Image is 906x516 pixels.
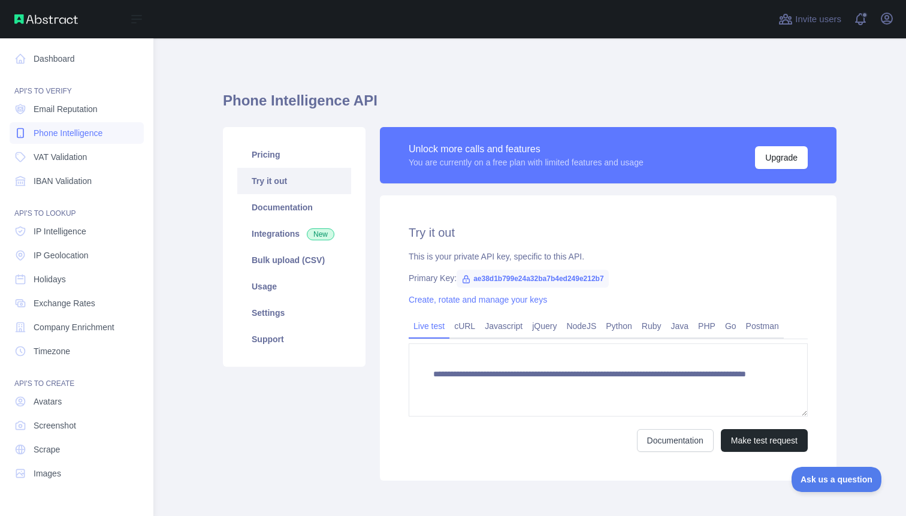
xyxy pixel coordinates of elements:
a: Settings [237,300,351,326]
a: Pricing [237,141,351,168]
span: IP Intelligence [34,225,86,237]
a: Avatars [10,391,144,412]
a: IBAN Validation [10,170,144,192]
span: Screenshot [34,420,76,431]
a: PHP [693,316,720,336]
span: Avatars [34,396,62,408]
a: Exchange Rates [10,292,144,314]
a: Holidays [10,268,144,290]
a: Email Reputation [10,98,144,120]
a: Images [10,463,144,484]
a: Bulk upload (CSV) [237,247,351,273]
a: Documentation [637,429,714,452]
a: Live test [409,316,449,336]
a: NodeJS [561,316,601,336]
span: ae38d1b799e24a32ba7b4ed249e212b7 [457,270,609,288]
a: IP Intelligence [10,221,144,242]
button: Invite users [776,10,844,29]
div: You are currently on a free plan with limited features and usage [409,156,644,168]
span: Company Enrichment [34,321,114,333]
div: API'S TO CREATE [10,364,144,388]
a: jQuery [527,316,561,336]
a: Usage [237,273,351,300]
img: Abstract API [14,14,78,24]
span: Holidays [34,273,66,285]
div: Primary Key: [409,272,808,284]
a: Integrations New [237,221,351,247]
a: Support [237,326,351,352]
div: This is your private API key, specific to this API. [409,251,808,262]
span: Scrape [34,443,60,455]
div: Unlock more calls and features [409,142,644,156]
button: Upgrade [755,146,808,169]
span: Phone Intelligence [34,127,102,139]
a: Timezone [10,340,144,362]
a: Try it out [237,168,351,194]
a: IP Geolocation [10,245,144,266]
a: Ruby [637,316,666,336]
span: Exchange Rates [34,297,95,309]
span: Images [34,467,61,479]
button: Make test request [721,429,808,452]
span: IBAN Validation [34,175,92,187]
span: VAT Validation [34,151,87,163]
span: Email Reputation [34,103,98,115]
span: Invite users [795,13,841,26]
a: Postman [741,316,784,336]
h1: Phone Intelligence API [223,91,836,120]
a: cURL [449,316,480,336]
span: IP Geolocation [34,249,89,261]
iframe: Toggle Customer Support [792,467,882,492]
a: Python [601,316,637,336]
a: Java [666,316,694,336]
div: API'S TO VERIFY [10,72,144,96]
div: API'S TO LOOKUP [10,194,144,218]
a: Company Enrichment [10,316,144,338]
a: Go [720,316,741,336]
a: Dashboard [10,48,144,70]
a: Create, rotate and manage your keys [409,295,547,304]
a: Javascript [480,316,527,336]
a: Screenshot [10,415,144,436]
a: Documentation [237,194,351,221]
span: Timezone [34,345,70,357]
span: New [307,228,334,240]
h2: Try it out [409,224,808,241]
a: VAT Validation [10,146,144,168]
a: Phone Intelligence [10,122,144,144]
a: Scrape [10,439,144,460]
